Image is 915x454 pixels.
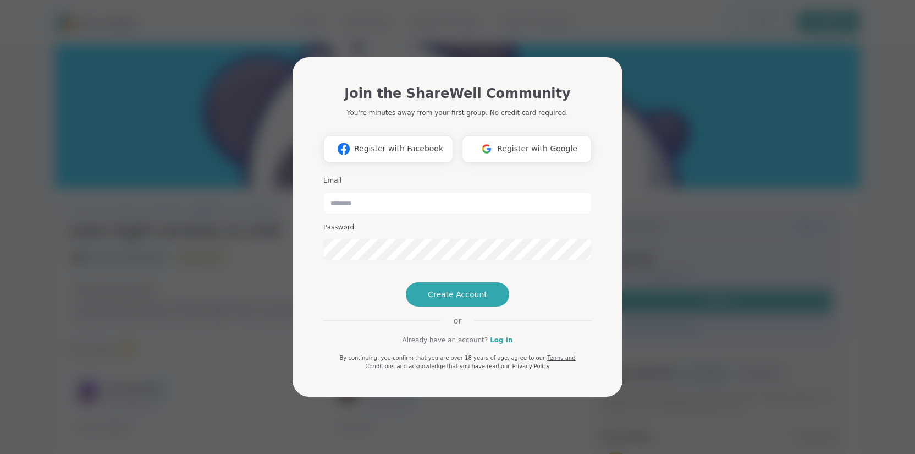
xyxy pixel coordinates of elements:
span: Already have an account? [402,335,488,345]
span: By continuing, you confirm that you are over 18 years of age, agree to our [339,355,545,361]
a: Log in [490,335,512,345]
a: Privacy Policy [512,363,549,369]
button: Create Account [406,282,509,307]
button: Register with Facebook [323,135,453,163]
span: and acknowledge that you have read our [396,363,510,369]
h3: Password [323,223,592,232]
span: Register with Facebook [354,143,443,155]
a: Terms and Conditions [365,355,575,369]
p: You're minutes away from your first group. No credit card required. [347,108,568,118]
button: Register with Google [462,135,592,163]
img: ShareWell Logomark [476,139,497,159]
h3: Email [323,176,592,185]
h1: Join the ShareWell Community [344,84,570,103]
img: ShareWell Logomark [333,139,354,159]
span: Register with Google [497,143,577,155]
span: Create Account [428,289,487,300]
span: or [440,315,475,326]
